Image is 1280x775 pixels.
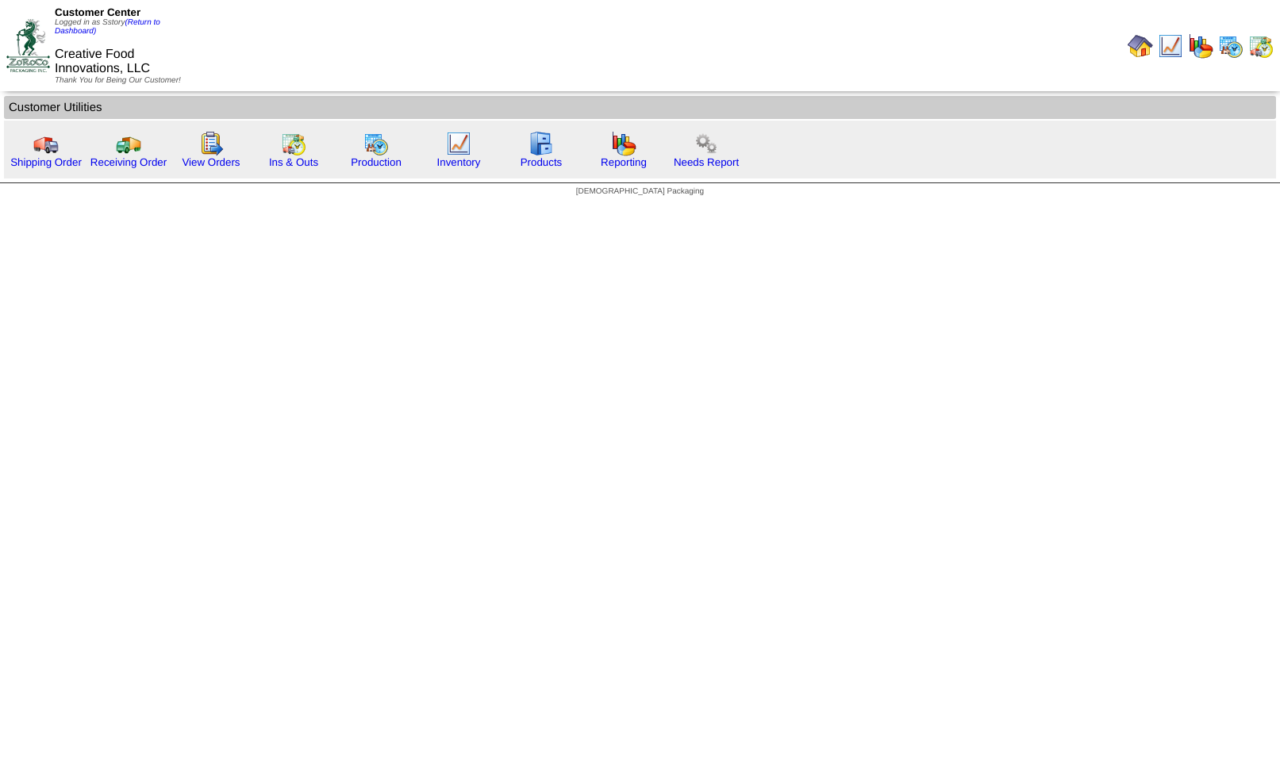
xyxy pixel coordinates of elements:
img: calendarprod.gif [363,131,389,156]
a: Production [351,156,402,168]
img: workorder.gif [198,131,224,156]
img: truck2.gif [116,131,141,156]
img: truck.gif [33,131,59,156]
a: View Orders [182,156,240,168]
a: Reporting [601,156,647,168]
a: Receiving Order [90,156,167,168]
img: home.gif [1128,33,1153,59]
img: ZoRoCo_Logo(Green%26Foil)%20jpg.webp [6,19,50,72]
img: graph.gif [611,131,636,156]
span: Customer Center [55,6,140,18]
a: Needs Report [674,156,739,168]
img: calendarinout.gif [281,131,306,156]
img: calendarinout.gif [1248,33,1274,59]
span: Thank You for Being Our Customer! [55,76,181,85]
a: Shipping Order [10,156,82,168]
span: [DEMOGRAPHIC_DATA] Packaging [576,187,704,196]
img: line_graph.gif [446,131,471,156]
a: Inventory [437,156,481,168]
a: (Return to Dashboard) [55,18,160,36]
img: calendarprod.gif [1218,33,1243,59]
img: workflow.png [694,131,719,156]
td: Customer Utilities [4,96,1276,119]
img: graph.gif [1188,33,1213,59]
span: Logged in as Sstory [55,18,160,36]
img: line_graph.gif [1158,33,1183,59]
img: cabinet.gif [529,131,554,156]
span: Creative Food Innovations, LLC [55,48,150,75]
a: Products [521,156,563,168]
a: Ins & Outs [269,156,318,168]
